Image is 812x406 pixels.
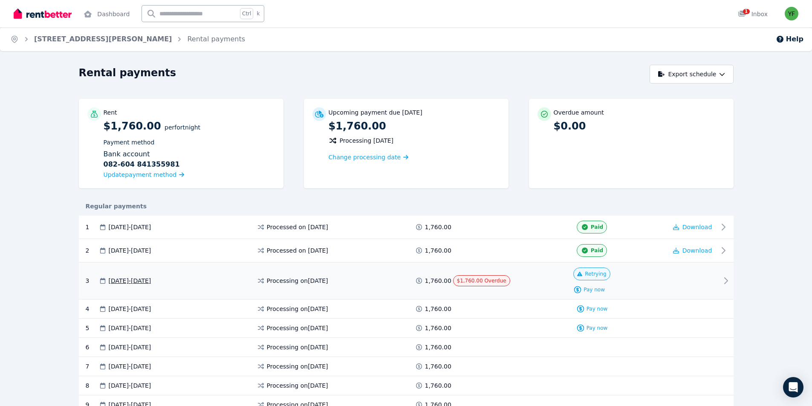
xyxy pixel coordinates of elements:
[79,202,734,210] div: Regular payments
[86,305,98,313] div: 4
[109,324,151,332] span: [DATE] - [DATE]
[187,35,245,43] a: Rental payments
[329,119,500,133] p: $1,760.00
[86,362,98,371] div: 7
[587,325,608,331] span: Pay now
[79,66,176,80] h1: Rental payments
[86,268,98,294] div: 3
[86,221,98,233] div: 1
[267,324,328,332] span: Processing on [DATE]
[109,381,151,390] span: [DATE] - [DATE]
[86,343,98,351] div: 6
[785,7,798,20] img: Yeung Fong
[783,377,803,397] div: Open Intercom Messenger
[86,381,98,390] div: 8
[267,381,328,390] span: Processing on [DATE]
[109,246,151,255] span: [DATE] - [DATE]
[109,223,151,231] span: [DATE] - [DATE]
[104,171,177,178] span: Update payment method
[457,278,506,284] span: $1,760.00 Overdue
[267,246,328,255] span: Processed on [DATE]
[329,108,422,117] p: Upcoming payment due [DATE]
[425,276,451,285] span: 1,760.00
[267,343,328,351] span: Processing on [DATE]
[425,305,451,313] span: 1,760.00
[682,224,712,230] span: Download
[591,224,603,230] span: Paid
[673,223,712,231] button: Download
[425,362,451,371] span: 1,760.00
[340,136,394,145] span: Processing [DATE]
[585,271,606,277] span: Retrying
[165,124,200,131] span: per Fortnight
[584,286,605,293] span: Pay now
[738,10,768,18] div: Inbox
[86,244,98,257] div: 2
[554,108,604,117] p: Overdue amount
[14,7,72,20] img: RentBetter
[104,149,275,170] div: Bank account
[267,223,328,231] span: Processed on [DATE]
[109,343,151,351] span: [DATE] - [DATE]
[240,8,253,19] span: Ctrl
[109,305,151,313] span: [DATE] - [DATE]
[425,343,451,351] span: 1,760.00
[267,305,328,313] span: Processing on [DATE]
[34,35,172,43] a: [STREET_ADDRESS][PERSON_NAME]
[673,246,712,255] button: Download
[425,324,451,332] span: 1,760.00
[109,276,151,285] span: [DATE] - [DATE]
[587,305,608,312] span: Pay now
[650,65,734,84] button: Export schedule
[104,108,117,117] p: Rent
[267,362,328,371] span: Processing on [DATE]
[109,362,151,371] span: [DATE] - [DATE]
[425,246,451,255] span: 1,760.00
[329,153,401,161] span: Change processing date
[776,34,803,44] button: Help
[329,153,409,161] a: Change processing date
[104,138,275,147] p: Payment method
[591,247,603,254] span: Paid
[104,159,180,170] b: 082-604 841355981
[86,324,98,332] div: 5
[554,119,725,133] p: $0.00
[425,381,451,390] span: 1,760.00
[425,223,451,231] span: 1,760.00
[267,276,328,285] span: Processing on [DATE]
[743,9,750,14] span: 1
[104,119,275,180] p: $1,760.00
[257,10,260,17] span: k
[682,247,712,254] span: Download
